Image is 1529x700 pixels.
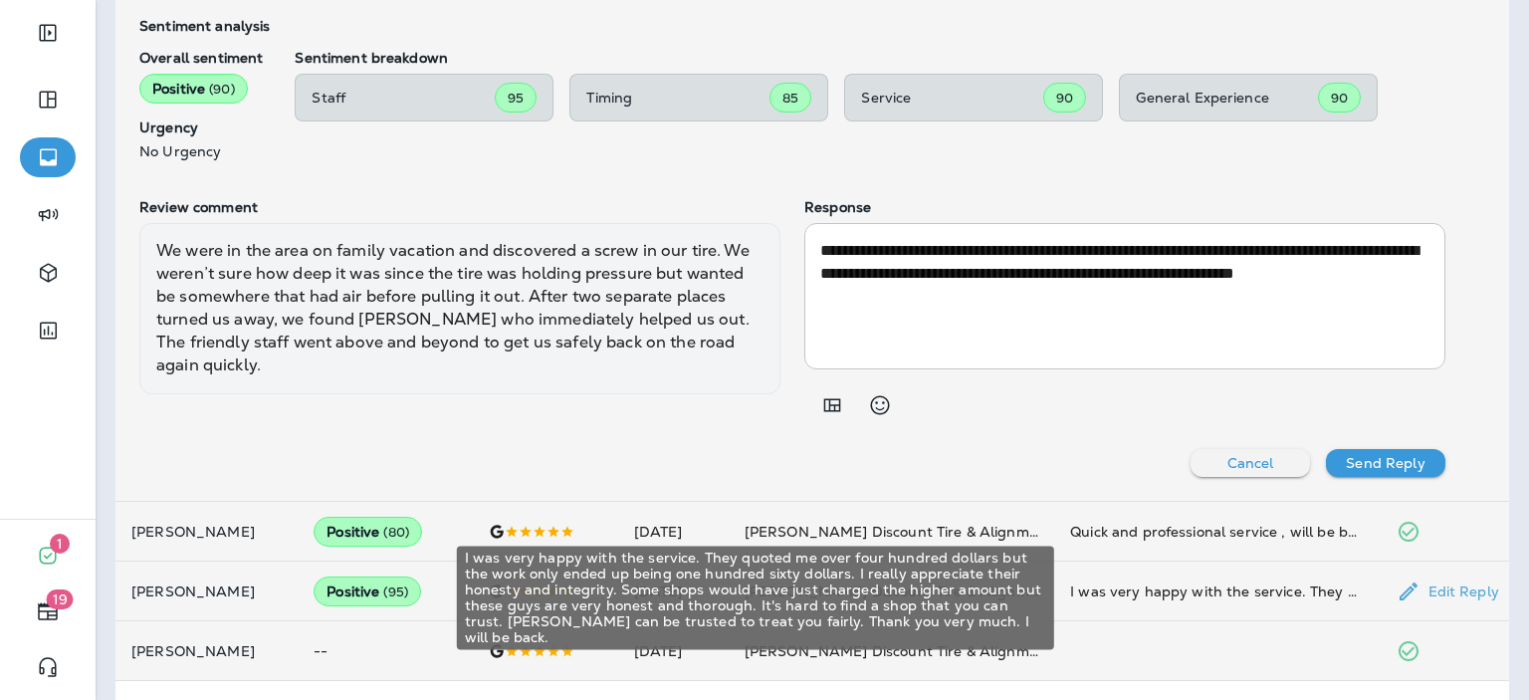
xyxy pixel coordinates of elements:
div: Quick and professional service , will be back for sure for a tire rotation and oil change soon th... [1070,522,1364,542]
td: [DATE] [618,502,729,562]
p: Staff [312,90,495,106]
p: Sentiment analysis [139,18,1445,34]
button: Select an emoji [860,385,900,425]
button: Send Reply [1326,449,1445,477]
p: Cancel [1227,455,1274,471]
p: Review comment [139,199,780,215]
p: Urgency [139,119,263,135]
div: I was very happy with the service. They quoted me over four hundred dollars but the work only end... [457,546,1054,649]
p: No Urgency [139,143,263,159]
div: I was very happy with the service. They quoted me over four hundred dollars but the work only end... [1070,582,1364,601]
td: -- [298,621,473,681]
p: [PERSON_NAME] [131,524,282,540]
span: 85 [782,90,798,107]
span: 90 [1331,90,1348,107]
span: [PERSON_NAME] Discount Tire & Alignment- [GEOGRAPHIC_DATA] ([STREET_ADDRESS]) [745,642,1377,660]
span: 90 [1056,90,1073,107]
button: 1 [20,536,76,576]
p: Send Reply [1346,455,1424,471]
p: Response [804,199,1445,215]
span: 1 [50,534,70,554]
p: Sentiment breakdown [295,50,1445,66]
p: Timing [586,90,769,106]
p: General Experience [1136,90,1318,106]
button: Add in a premade template [812,385,852,425]
span: ( 80 ) [383,524,409,541]
span: ( 90 ) [209,81,235,98]
div: Positive [139,74,248,104]
span: [PERSON_NAME] Discount Tire & Alignment [GEOGRAPHIC_DATA] ([STREET_ADDRESS]) [745,523,1370,541]
p: Overall sentiment [139,50,263,66]
span: 95 [508,90,524,107]
p: Edit Reply [1420,583,1499,599]
span: 19 [47,589,74,609]
div: Positive [314,577,421,606]
div: Positive [314,517,422,547]
p: [PERSON_NAME] [131,643,282,659]
p: [PERSON_NAME] [131,583,282,599]
button: Expand Sidebar [20,13,76,53]
button: Cancel [1191,449,1310,477]
button: 19 [20,591,76,631]
span: ( 95 ) [383,583,408,600]
p: Service [861,90,1043,106]
div: We were in the area on family vacation and discovered a screw in our tire. We weren’t sure how de... [139,223,780,393]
